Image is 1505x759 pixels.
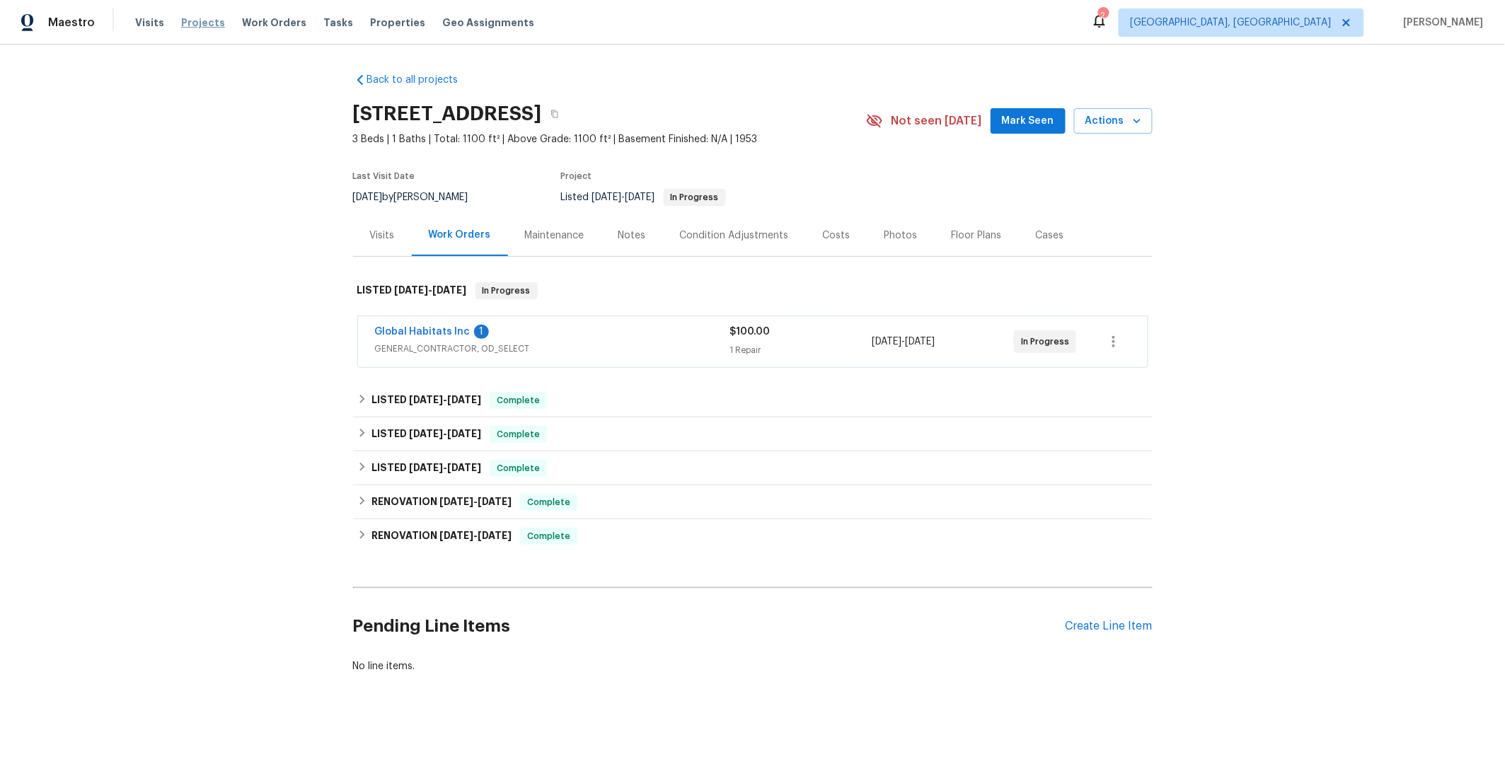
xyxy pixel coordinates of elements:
span: - [439,497,512,506]
div: 1 [474,325,489,339]
span: Visits [135,16,164,30]
span: In Progress [477,284,536,298]
div: Work Orders [429,228,491,242]
span: Complete [521,529,576,543]
div: 2 [1098,8,1108,23]
h6: RENOVATION [371,494,512,511]
div: RENOVATION [DATE]-[DATE]Complete [353,485,1153,519]
span: [DATE] [592,192,622,202]
span: Projects [181,16,225,30]
span: $100.00 [730,327,771,337]
span: - [409,395,481,405]
div: LISTED [DATE]-[DATE]Complete [353,417,1153,451]
a: Global Habitats Inc [375,327,471,337]
div: Maintenance [525,228,584,243]
span: - [439,531,512,540]
div: Notes [618,228,646,243]
span: Not seen [DATE] [892,114,982,128]
span: Project [561,172,592,180]
span: GENERAL_CONTRACTOR, OD_SELECT [375,342,730,356]
span: Properties [370,16,425,30]
span: - [872,335,935,349]
div: Photos [884,228,918,243]
span: [DATE] [409,429,443,439]
span: [DATE] [439,497,473,506]
span: [DATE] [872,337,901,347]
span: Tasks [323,18,353,28]
a: Back to all projects [353,73,489,87]
span: 3 Beds | 1 Baths | Total: 1100 ft² | Above Grade: 1100 ft² | Basement Finished: N/A | 1953 [353,132,866,146]
span: Mark Seen [1002,112,1054,130]
button: Copy Address [542,101,567,127]
div: No line items. [353,659,1153,673]
button: Mark Seen [991,108,1066,134]
span: Listed [561,192,726,202]
div: LISTED [DATE]-[DATE]Complete [353,451,1153,485]
button: Actions [1074,108,1153,134]
span: In Progress [665,193,725,202]
h6: RENOVATION [371,528,512,545]
span: [DATE] [447,429,481,439]
span: - [592,192,655,202]
span: [DATE] [409,463,443,473]
span: [DATE] [478,531,512,540]
div: LISTED [DATE]-[DATE]In Progress [353,268,1153,313]
div: 1 Repair [730,343,872,357]
span: [DATE] [395,285,429,295]
h6: LISTED [371,392,481,409]
div: Cases [1036,228,1064,243]
span: [DATE] [353,192,383,202]
span: Last Visit Date [353,172,415,180]
span: Actions [1085,112,1141,130]
div: RENOVATION [DATE]-[DATE]Complete [353,519,1153,553]
div: Visits [370,228,395,243]
h2: [STREET_ADDRESS] [353,107,542,121]
span: - [409,463,481,473]
span: [DATE] [478,497,512,506]
span: [GEOGRAPHIC_DATA], [GEOGRAPHIC_DATA] [1131,16,1332,30]
span: In Progress [1021,335,1075,349]
h6: LISTED [357,282,467,299]
div: by [PERSON_NAME] [353,189,485,206]
h6: LISTED [371,426,481,443]
span: Geo Assignments [442,16,534,30]
span: [DATE] [905,337,935,347]
span: Complete [521,495,576,509]
div: Condition Adjustments [680,228,789,243]
span: - [409,429,481,439]
span: [PERSON_NAME] [1398,16,1484,30]
h6: LISTED [371,460,481,477]
span: Complete [491,427,546,441]
div: Floor Plans [952,228,1002,243]
h2: Pending Line Items [353,593,1066,659]
span: [DATE] [447,395,481,405]
span: Complete [491,461,546,475]
span: Complete [491,393,546,407]
div: Costs [823,228,850,243]
div: LISTED [DATE]-[DATE]Complete [353,383,1153,417]
span: Maestro [48,16,95,30]
span: [DATE] [447,463,481,473]
div: Create Line Item [1066,620,1153,633]
span: [DATE] [625,192,655,202]
span: [DATE] [433,285,467,295]
span: [DATE] [439,531,473,540]
span: Work Orders [242,16,306,30]
span: - [395,285,467,295]
span: [DATE] [409,395,443,405]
